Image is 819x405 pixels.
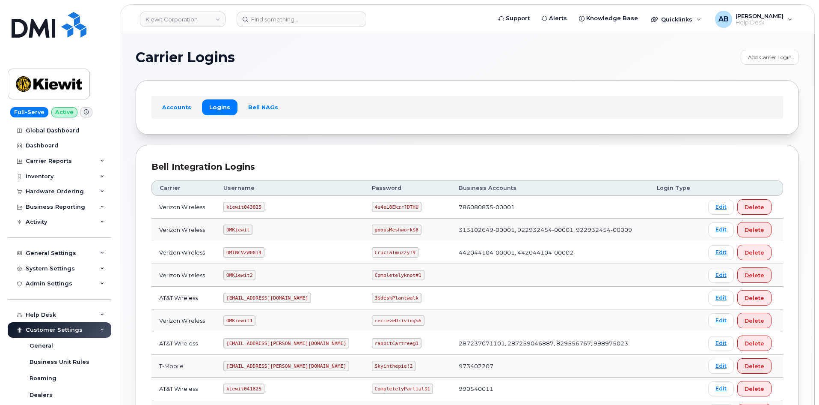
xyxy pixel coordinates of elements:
code: Skyinthepie!2 [372,361,415,371]
a: Bell NAGs [241,99,285,115]
td: 287237071101, 287259046887, 829556767, 998975023 [451,332,649,355]
a: Edit [708,222,734,237]
span: Delete [745,317,764,325]
button: Delete [737,222,772,237]
a: Edit [708,359,734,374]
a: Edit [708,291,734,306]
a: Edit [708,200,734,215]
span: Delete [745,385,764,393]
td: 786080835-00001 [451,196,649,219]
button: Delete [737,358,772,374]
a: Edit [708,313,734,328]
code: OMKiewit1 [223,315,255,326]
button: Delete [737,381,772,396]
td: Verizon Wireless [151,219,216,241]
code: [EMAIL_ADDRESS][PERSON_NAME][DOMAIN_NAME] [223,338,349,348]
td: 990540011 [451,378,649,400]
span: Delete [745,294,764,302]
td: T-Mobile [151,355,216,378]
code: OMKiewit2 [223,270,255,280]
button: Delete [737,267,772,283]
button: Delete [737,199,772,215]
button: Delete [737,336,772,351]
a: Edit [708,245,734,260]
code: 3$deskPlantwalk [372,293,421,303]
span: Delete [745,271,764,279]
code: [EMAIL_ADDRESS][DOMAIN_NAME] [223,293,311,303]
a: Accounts [155,99,199,115]
td: Verizon Wireless [151,196,216,219]
code: 4u4eL8Ekzr?DTHU [372,202,421,212]
code: [EMAIL_ADDRESS][PERSON_NAME][DOMAIN_NAME] [223,361,349,371]
code: kiewit041825 [223,384,264,394]
td: 973402207 [451,355,649,378]
span: Delete [745,249,764,257]
th: Password [364,180,451,196]
td: AT&T Wireless [151,287,216,309]
a: Add Carrier Login [741,50,799,65]
td: AT&T Wireless [151,378,216,400]
a: Edit [708,268,734,283]
a: Edit [708,336,734,351]
code: OMKiewit [223,225,252,235]
td: 442044104-00001, 442044104-00002 [451,241,649,264]
td: AT&T Wireless [151,332,216,355]
code: rabbitCartree@1 [372,338,421,348]
th: Username [216,180,364,196]
code: DMINCVZW0814 [223,247,264,258]
a: Logins [202,99,237,115]
button: Delete [737,290,772,306]
span: Delete [745,362,764,370]
td: Verizon Wireless [151,309,216,332]
code: kiewit043025 [223,202,264,212]
code: recieveDriving%6 [372,315,424,326]
span: Delete [745,226,764,234]
button: Delete [737,245,772,260]
th: Business Accounts [451,180,649,196]
td: 313102649-00001, 922932454-00001, 922932454-00009 [451,219,649,241]
code: Completelyknot#1 [372,270,424,280]
th: Login Type [649,180,700,196]
span: Delete [745,339,764,348]
span: Carrier Logins [136,51,235,64]
code: Crucialmuzzy!9 [372,247,418,258]
th: Carrier [151,180,216,196]
code: CompletelyPartial$1 [372,384,433,394]
div: Bell Integration Logins [151,161,783,173]
td: Verizon Wireless [151,241,216,264]
a: Edit [708,381,734,396]
td: Verizon Wireless [151,264,216,287]
span: Delete [745,203,764,211]
code: goopsMeshwork$8 [372,225,421,235]
iframe: Messenger Launcher [782,368,813,399]
button: Delete [737,313,772,328]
